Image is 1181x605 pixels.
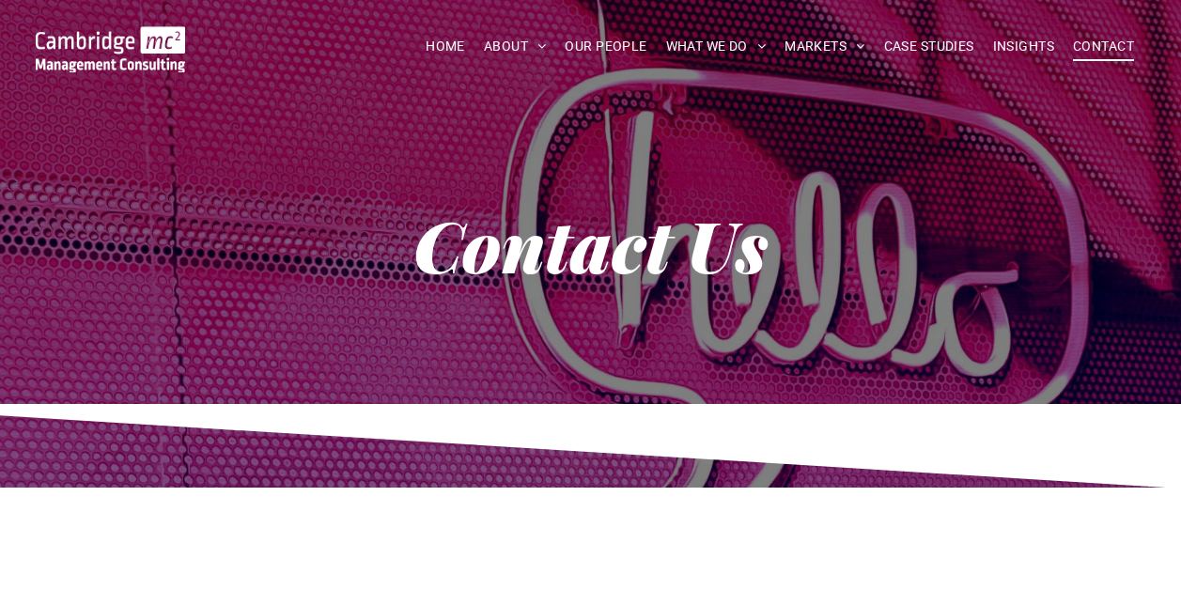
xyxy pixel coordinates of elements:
a: MARKETS [775,32,874,61]
a: CONTACT [1064,32,1143,61]
a: INSIGHTS [984,32,1064,61]
strong: Us [687,197,768,291]
a: HOME [416,32,474,61]
a: ABOUT [474,32,556,61]
img: Go to Homepage [36,26,186,72]
a: OUR PEOPLE [555,32,656,61]
a: CASE STUDIES [875,32,984,61]
a: WHAT WE DO [657,32,776,61]
strong: Contact [413,197,671,291]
